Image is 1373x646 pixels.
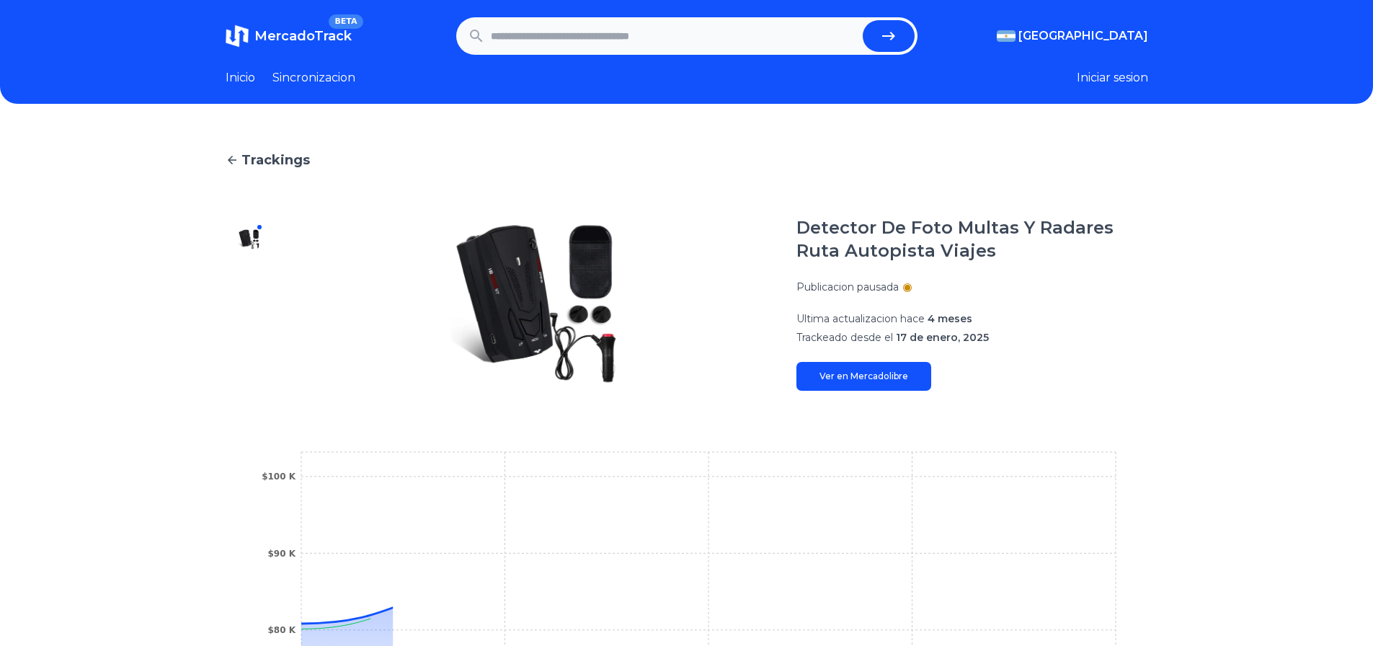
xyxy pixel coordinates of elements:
img: Argentina [997,30,1016,42]
span: MercadoTrack [254,28,352,44]
span: Trackings [241,150,310,170]
tspan: $80 K [267,625,296,635]
a: Inicio [226,69,255,87]
img: Detector De Foto Multas Y Radares Ruta Autopista Viajes [237,228,260,251]
a: MercadoTrackBETA [226,25,352,48]
p: Publicacion pausada [796,280,899,294]
h1: Detector De Foto Multas Y Radares Ruta Autopista Viajes [796,216,1148,262]
span: Ultima actualizacion hace [796,312,925,325]
tspan: $90 K [267,549,296,559]
span: 17 de enero, 2025 [896,331,989,344]
a: Trackings [226,150,1148,170]
img: Detector De Foto Multas Y Radares Ruta Autopista Viajes [301,216,768,391]
tspan: $100 K [262,472,296,482]
span: 4 meses [928,312,972,325]
img: MercadoTrack [226,25,249,48]
a: Sincronizacion [272,69,355,87]
span: Trackeado desde el [796,331,893,344]
a: Ver en Mercadolibre [796,362,931,391]
button: Iniciar sesion [1077,69,1148,87]
span: [GEOGRAPHIC_DATA] [1018,27,1148,45]
span: BETA [329,14,363,29]
button: [GEOGRAPHIC_DATA] [997,27,1148,45]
